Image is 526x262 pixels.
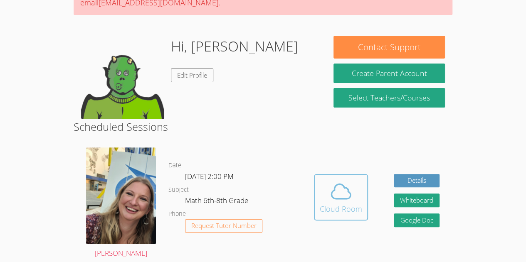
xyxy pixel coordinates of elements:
button: Create Parent Account [333,64,445,83]
a: Select Teachers/Courses [333,88,445,108]
button: Request Tutor Number [185,219,263,233]
h2: Scheduled Sessions [74,119,452,135]
button: Cloud Room [314,174,368,220]
h1: Hi, [PERSON_NAME] [171,36,298,57]
img: default.png [81,36,164,119]
dt: Date [168,160,181,171]
dt: Subject [168,185,189,195]
dd: Math 6th-8th Grade [185,195,250,209]
span: [DATE] 2:00 PM [185,171,234,181]
button: Whiteboard [394,193,440,207]
a: Edit Profile [171,69,213,82]
img: sarah.png [86,147,156,244]
a: Details [394,174,440,188]
span: Request Tutor Number [191,223,257,229]
a: [PERSON_NAME] [86,147,156,260]
button: Contact Support [333,36,445,59]
div: Cloud Room [320,203,362,215]
a: Google Doc [394,213,440,227]
dt: Phone [168,209,186,219]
